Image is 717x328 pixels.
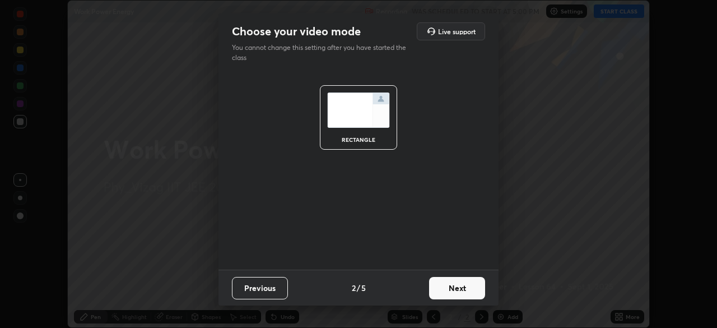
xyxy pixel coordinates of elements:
[232,277,288,299] button: Previous
[232,24,361,39] h2: Choose your video mode
[438,28,476,35] h5: Live support
[429,277,485,299] button: Next
[327,93,390,128] img: normalScreenIcon.ae25ed63.svg
[232,43,413,63] p: You cannot change this setting after you have started the class
[361,282,366,294] h4: 5
[336,137,381,142] div: rectangle
[352,282,356,294] h4: 2
[357,282,360,294] h4: /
